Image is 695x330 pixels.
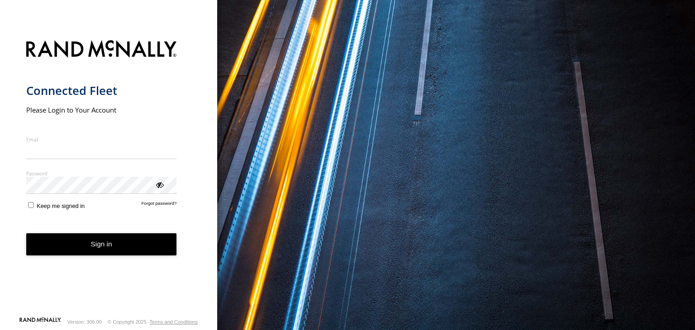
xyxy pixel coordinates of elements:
[28,202,34,208] input: Keep me signed in
[108,319,198,325] div: © Copyright 2025 -
[26,83,177,98] h1: Connected Fleet
[26,35,191,316] form: main
[26,38,177,61] img: Rand McNally
[26,233,177,255] button: Sign in
[67,319,102,325] div: Version: 306.00
[19,317,61,326] a: Visit our Website
[155,180,164,189] div: ViewPassword
[26,136,177,143] label: Email
[26,105,177,114] h2: Please Login to Your Account
[150,319,198,325] a: Terms and Conditions
[37,203,85,209] span: Keep me signed in
[26,170,177,177] label: Password
[142,201,177,209] a: Forgot password?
